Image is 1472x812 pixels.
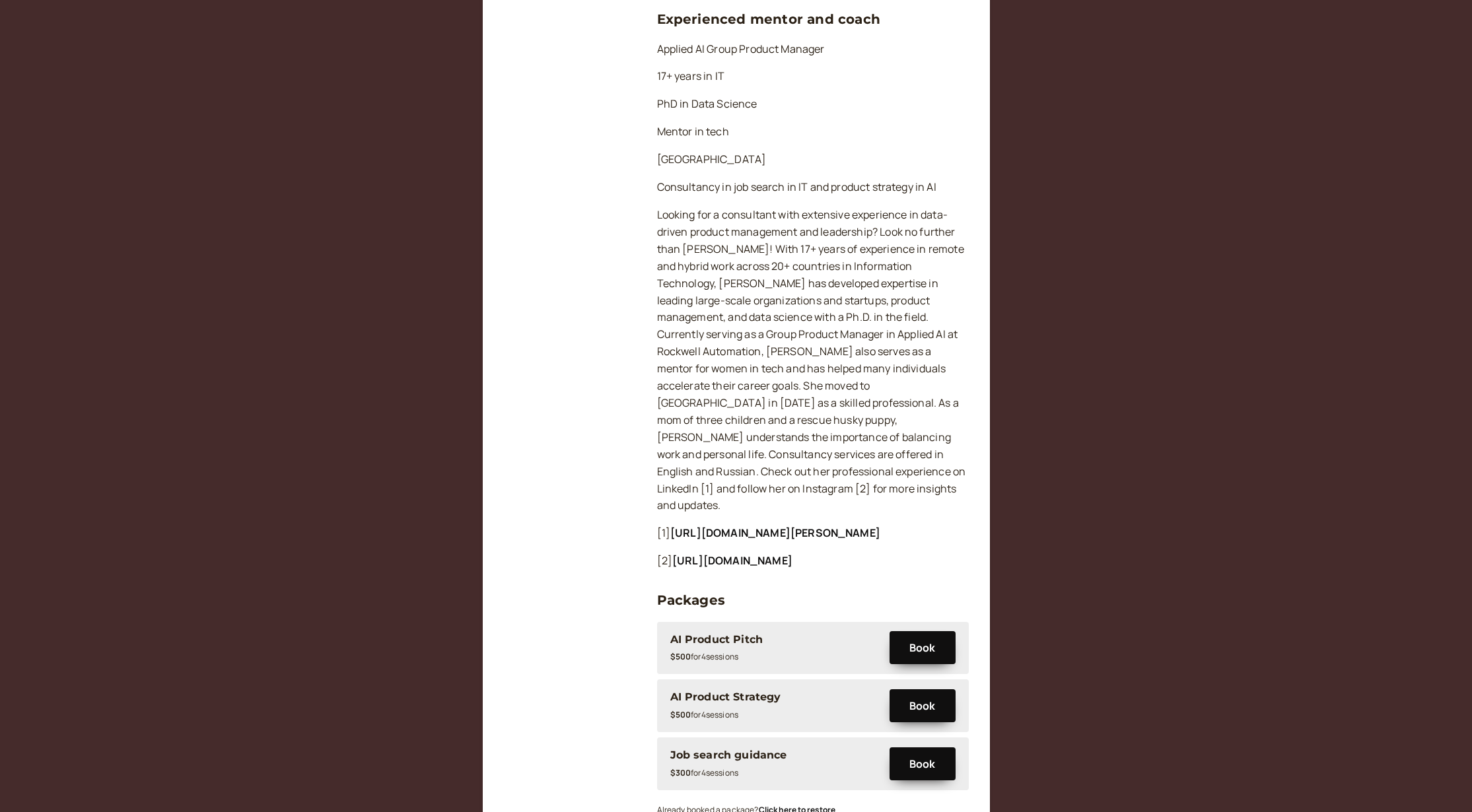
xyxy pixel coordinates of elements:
div: AI Product Strategy$500for4sessions [670,689,876,723]
p: Mentor in tech [657,123,969,141]
h3: Experienced mentor and coach [657,9,969,30]
p: [1] [657,525,969,542]
p: 17+ years in IT [657,68,969,85]
button: Book [890,631,956,664]
p: [2] [657,553,969,570]
div: Job search guidance$300for4sessions [670,747,876,781]
p: Consultancy in job search in IT and product strategy in AI [657,179,969,196]
p: [GEOGRAPHIC_DATA] [657,151,969,168]
small: for 4 session s [670,651,739,662]
div: AI Product Pitch [670,631,763,648]
div: Job search guidance [670,747,787,764]
div: AI Product Pitch$500for4sessions [670,631,876,665]
h3: Packages [657,590,969,611]
b: $500 [670,651,691,662]
a: [URL][DOMAIN_NAME] [672,553,792,568]
div: AI Product Strategy [670,689,781,706]
b: $300 [670,767,691,778]
p: Looking for a consultant with extensive experience in data-driven product management and leadersh... [657,207,969,514]
button: Book [890,689,956,722]
small: for 4 session s [670,709,739,720]
a: [URL][DOMAIN_NAME][PERSON_NAME] [670,525,880,540]
button: Book [890,747,956,780]
small: for 4 session s [670,767,739,778]
p: Applied AI Group Product Manager [657,41,969,58]
b: $500 [670,709,691,720]
p: PhD in Data Science [657,96,969,113]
